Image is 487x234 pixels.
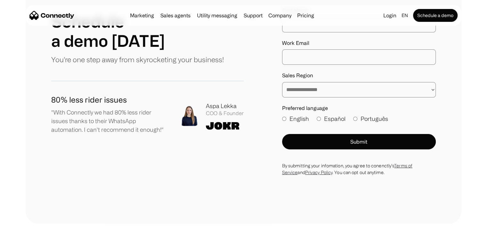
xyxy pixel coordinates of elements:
[6,222,38,232] aside: Language selected: English
[282,105,436,111] label: Preferred language
[158,13,193,18] a: Sales agents
[295,13,317,18] a: Pricing
[282,72,436,79] label: Sales Region
[305,170,332,175] a: Privacy Policy
[51,12,165,50] h1: Schedule a demo [DATE]
[413,9,458,22] a: Schedule a demo
[402,11,408,20] div: en
[13,223,38,232] ul: Language list
[317,117,321,121] input: Español
[268,11,291,20] div: Company
[282,162,436,176] div: By submitting your infomation, you agree to conenctly’s and . You can opt out anytime.
[353,114,388,123] label: Português
[206,102,244,110] div: Aspa Lekka
[317,114,345,123] label: Español
[51,94,166,105] h1: 80% less rider issues
[282,117,286,121] input: English
[241,13,265,18] a: Support
[282,114,309,123] label: English
[381,11,399,20] a: Login
[266,11,293,20] div: Company
[282,40,436,46] label: Work Email
[206,110,244,116] div: COO & Founder
[282,134,436,149] button: Submit
[353,117,357,121] input: Português
[51,108,166,134] p: "With Connectly we had 80% less rider issues thanks to their WhatsApp automation. I can't recomme...
[282,163,412,175] a: Terms of Service
[127,13,157,18] a: Marketing
[29,11,74,20] a: home
[399,11,412,20] div: en
[51,54,224,65] p: You're one step away from skyrocketing your business!
[194,13,240,18] a: Utility messaging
